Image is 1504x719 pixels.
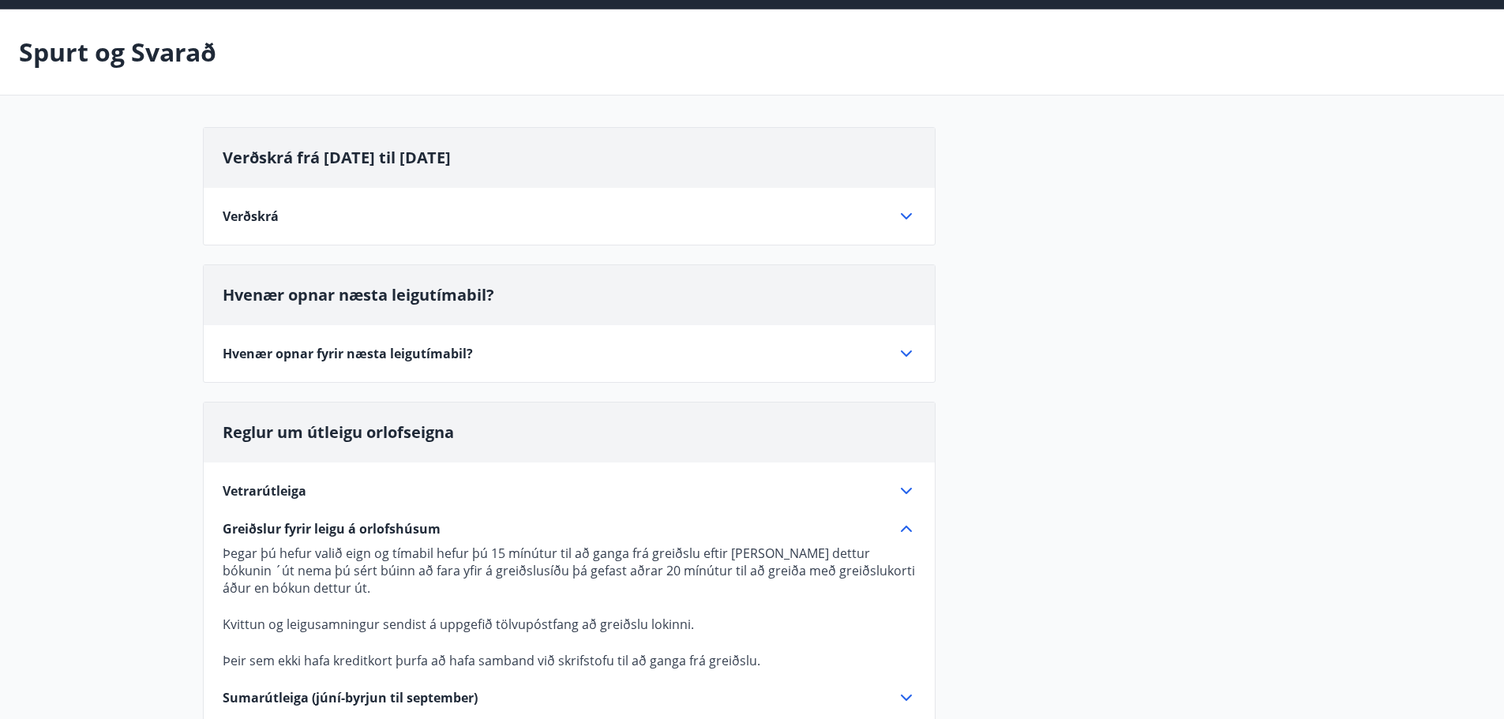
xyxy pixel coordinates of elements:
p: Þeir sem ekki hafa kreditkort þurfa að hafa samband við skrifstofu til að ganga frá greiðslu. [223,652,916,669]
div: Vetrarútleiga [223,481,916,500]
p: Kvittun og leigusamningur sendist á uppgefið tölvupóstfang að greiðslu lokinni. [223,616,916,633]
span: Sumarútleiga (júní-byrjun til september) [223,689,478,706]
p: Þegar þú hefur valið eign og tímabil hefur þú 15 mínútur til að ganga frá greiðslu eftir [PERSON_... [223,545,916,597]
span: Vetrarútleiga [223,482,306,500]
span: Verðskrá [223,208,279,225]
div: Hvenær opnar fyrir næsta leigutímabil? [223,344,916,363]
span: Greiðslur fyrir leigu á orlofshúsum [223,520,441,537]
span: Verðskrá frá [DATE] til [DATE] [223,147,451,168]
div: Greiðslur fyrir leigu á orlofshúsum [223,538,916,669]
div: Greiðslur fyrir leigu á orlofshúsum [223,519,916,538]
div: Sumarútleiga (júní-byrjun til september) [223,688,916,707]
span: Hvenær opnar fyrir næsta leigutímabil? [223,345,473,362]
span: Reglur um útleigu orlofseigna [223,421,454,443]
span: Hvenær opnar næsta leigutímabil? [223,284,494,305]
p: Spurt og Svarað [19,35,216,69]
div: Verðskrá [223,207,916,226]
